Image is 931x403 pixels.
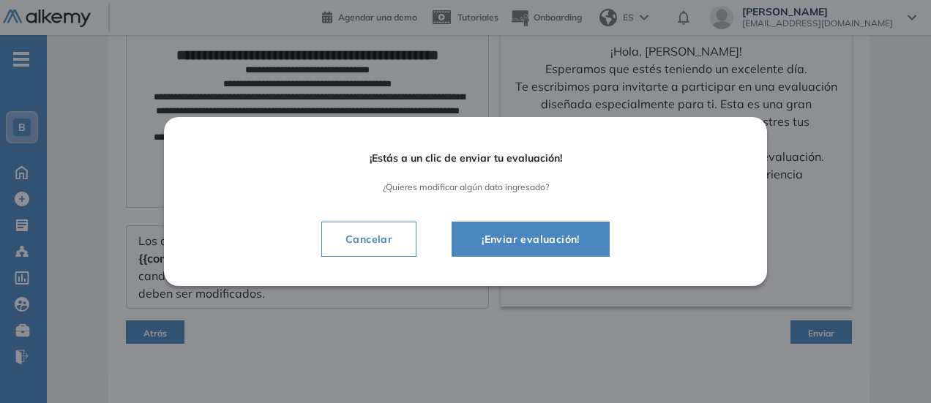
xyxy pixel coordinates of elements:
button: ¡Enviar evaluación! [452,222,610,257]
button: Cancelar [321,222,416,257]
span: ¡Enviar evaluación! [470,230,591,248]
span: ¡Estás a un clic de enviar tu evaluación! [205,152,726,165]
div: Widget de chat [858,333,931,403]
span: ¿Quieres modificar algún dato ingresado? [205,182,726,192]
iframe: Chat Widget [858,333,931,403]
span: Cancelar [334,230,404,248]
